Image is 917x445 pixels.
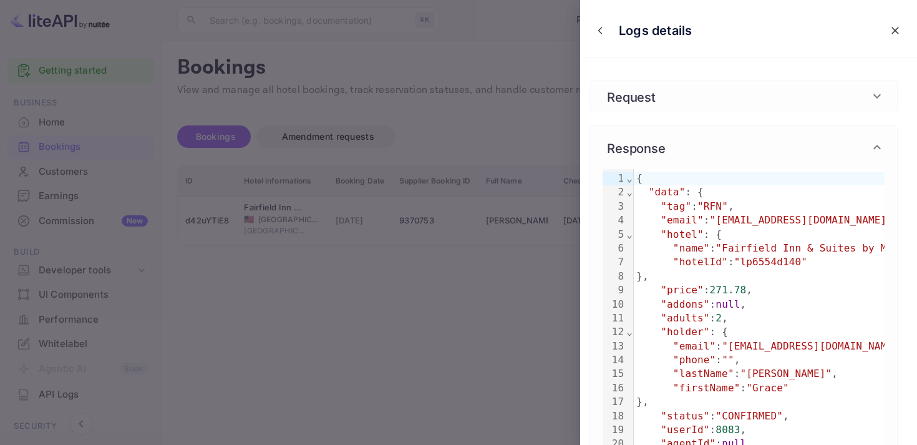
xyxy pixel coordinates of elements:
[673,382,740,394] span: "firstName"
[603,409,626,423] div: 18
[722,340,905,352] span: "[EMAIL_ADDRESS][DOMAIN_NAME]"
[603,200,626,213] div: 3
[626,172,633,184] span: Fold line
[716,410,783,422] span: "CONFIRMED"
[603,270,626,283] div: 8
[722,354,734,366] span: ""
[661,410,709,422] span: "status"
[603,228,626,242] div: 5
[603,423,626,437] div: 19
[603,298,626,311] div: 10
[603,395,626,409] div: 17
[603,381,626,395] div: 16
[661,326,709,338] span: "holder"
[697,200,728,212] span: "RFN"
[591,21,609,40] button: close
[884,19,906,42] button: close
[626,228,633,240] span: Fold line
[710,214,893,226] span: "[EMAIL_ADDRESS][DOMAIN_NAME]"
[590,81,897,112] div: Request
[603,353,626,367] div: 14
[619,21,692,40] p: Logs details
[661,312,709,324] span: "adults"
[734,256,807,268] span: "lp6554d140"
[603,242,626,255] div: 6
[716,298,740,310] span: null
[603,325,626,339] div: 12
[661,228,703,240] span: "hotel"
[661,200,691,212] span: "tag"
[673,242,710,254] span: "name"
[746,382,788,394] span: "Grace"
[673,256,728,268] span: "hotelId"
[740,368,832,379] span: "[PERSON_NAME]"
[710,284,747,296] span: 271.78
[626,186,633,198] span: Fold line
[603,213,626,227] div: 4
[661,424,709,436] span: "userId"
[603,87,660,105] h6: Request
[626,326,633,338] span: Fold line
[716,312,722,324] span: 2
[661,284,703,296] span: "price"
[603,185,626,199] div: 2
[661,298,709,310] span: "addons"
[673,368,734,379] span: "lastName"
[603,367,626,381] div: 15
[673,354,716,366] span: "phone"
[716,424,740,436] span: 8083
[673,340,716,352] span: "email"
[603,172,626,185] div: 1
[661,214,703,226] span: "email"
[603,283,626,297] div: 9
[603,138,670,157] h6: Response
[603,340,626,353] div: 13
[649,186,686,198] span: "data"
[590,125,897,169] div: Response
[603,255,626,269] div: 7
[603,311,626,325] div: 11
